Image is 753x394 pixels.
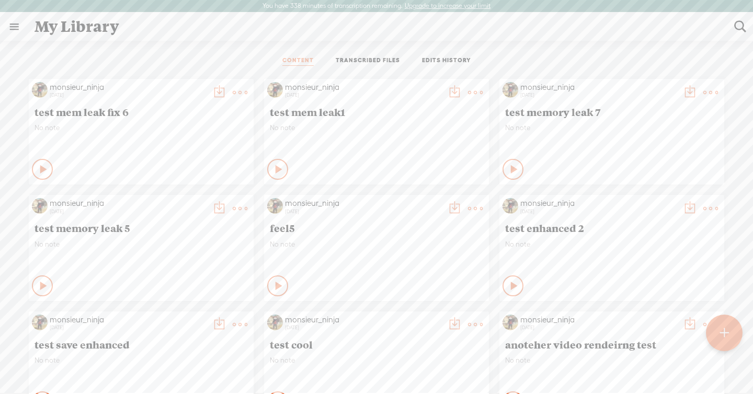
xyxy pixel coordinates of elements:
div: monsieur_ninja [50,315,207,325]
img: http%3A%2F%2Fres.cloudinary.com%2Ftrebble-fm%2Fimage%2Fupload%2Fv1709343596%2Fcom.trebble.trebble... [267,315,283,330]
div: [DATE] [50,92,207,98]
span: No note [35,356,248,365]
span: test memory leak 5 [35,222,248,234]
span: test memory leak 7 [505,106,718,118]
span: test save enhanced [35,338,248,351]
img: http%3A%2F%2Fres.cloudinary.com%2Ftrebble-fm%2Fimage%2Fupload%2Fv1709343596%2Fcom.trebble.trebble... [503,198,518,214]
div: monsieur_ninja [520,82,677,92]
span: feel5 [270,222,483,234]
span: test mem leak fix 6 [35,106,248,118]
img: http%3A%2F%2Fres.cloudinary.com%2Ftrebble-fm%2Fimage%2Fupload%2Fv1709343596%2Fcom.trebble.trebble... [32,315,48,330]
div: [DATE] [50,325,207,331]
div: monsieur_ninja [285,82,442,92]
span: No note [270,356,483,365]
div: [DATE] [285,208,442,215]
label: Upgrade to increase your limit [405,2,490,10]
div: monsieur_ninja [285,198,442,208]
div: monsieur_ninja [50,198,207,208]
div: monsieur_ninja [520,315,677,325]
img: http%3A%2F%2Fres.cloudinary.com%2Ftrebble-fm%2Fimage%2Fupload%2Fv1709343596%2Fcom.trebble.trebble... [32,82,48,98]
span: No note [35,240,248,249]
span: No note [505,123,718,132]
span: No note [270,240,483,249]
span: No note [505,240,718,249]
span: No note [505,356,718,365]
img: http%3A%2F%2Fres.cloudinary.com%2Ftrebble-fm%2Fimage%2Fupload%2Fv1709343596%2Fcom.trebble.trebble... [267,198,283,214]
img: http%3A%2F%2Fres.cloudinary.com%2Ftrebble-fm%2Fimage%2Fupload%2Fv1709343596%2Fcom.trebble.trebble... [503,315,518,330]
a: CONTENT [282,56,314,66]
div: [DATE] [50,208,207,215]
label: You have 338 minutes of transcription remaining. [263,2,403,10]
span: anoteher video rendeirng test [505,338,718,351]
div: [DATE] [520,92,677,98]
a: EDITS HISTORY [422,56,471,66]
img: http%3A%2F%2Fres.cloudinary.com%2Ftrebble-fm%2Fimage%2Fupload%2Fv1709343596%2Fcom.trebble.trebble... [32,198,48,214]
img: http%3A%2F%2Fres.cloudinary.com%2Ftrebble-fm%2Fimage%2Fupload%2Fv1709343596%2Fcom.trebble.trebble... [267,82,283,98]
div: [DATE] [285,325,442,331]
span: test cool [270,338,483,351]
div: monsieur_ninja [285,315,442,325]
span: test enhanced 2 [505,222,718,234]
div: [DATE] [520,208,677,215]
span: No note [35,123,248,132]
span: No note [270,123,483,132]
div: monsieur_ninja [50,82,207,92]
img: http%3A%2F%2Fres.cloudinary.com%2Ftrebble-fm%2Fimage%2Fupload%2Fv1709343596%2Fcom.trebble.trebble... [503,82,518,98]
a: TRANSCRIBED FILES [336,56,400,66]
div: My Library [27,13,727,40]
div: [DATE] [285,92,442,98]
div: [DATE] [520,325,677,331]
div: monsieur_ninja [520,198,677,208]
span: test mem leak1 [270,106,483,118]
